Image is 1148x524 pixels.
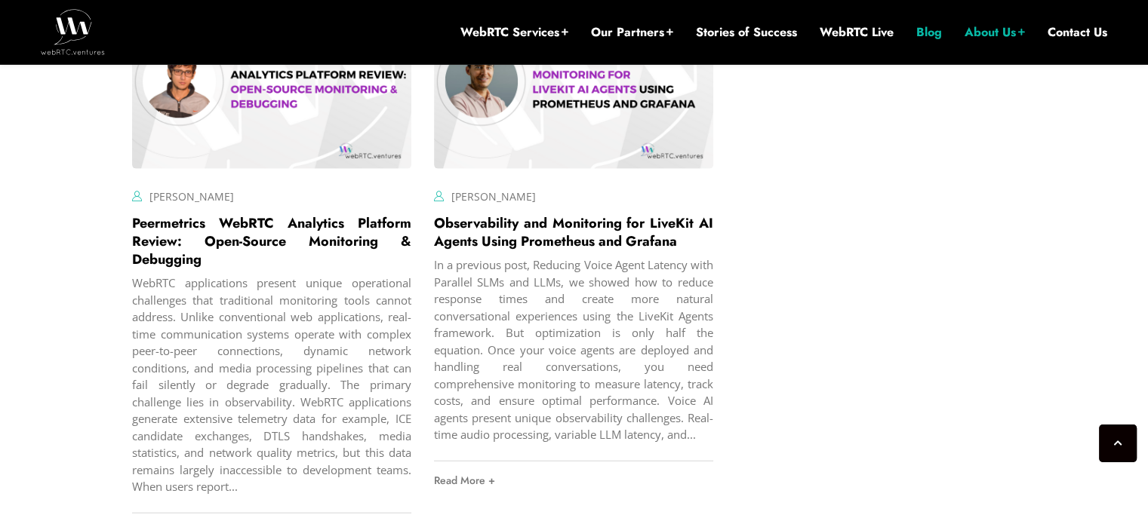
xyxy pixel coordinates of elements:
a: Our Partners [591,24,673,41]
a: [PERSON_NAME] [451,189,536,204]
a: Peermetrics WebRTC Analytics Platform Review: Open-Source Monitoring & Debugging [132,213,411,269]
a: Contact Us [1048,24,1107,41]
a: WebRTC Services [460,24,568,41]
img: WebRTC.ventures [41,9,105,54]
a: About Us [965,24,1025,41]
a: [PERSON_NAME] [149,189,234,204]
a: Blog [916,24,942,41]
a: Stories of Success [696,24,797,41]
a: WebRTC Live [820,24,894,41]
a: Read More + [434,461,713,499]
a: Observability and Monitoring for LiveKit AI Agents Using Prometheus and Grafana [434,213,713,251]
div: WebRTC applications present unique operational challenges that traditional monitoring tools canno... [132,274,411,495]
div: In a previous post, Reducing Voice Agent Latency with Parallel SLMs and LLMs, we showed how to re... [434,256,713,443]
